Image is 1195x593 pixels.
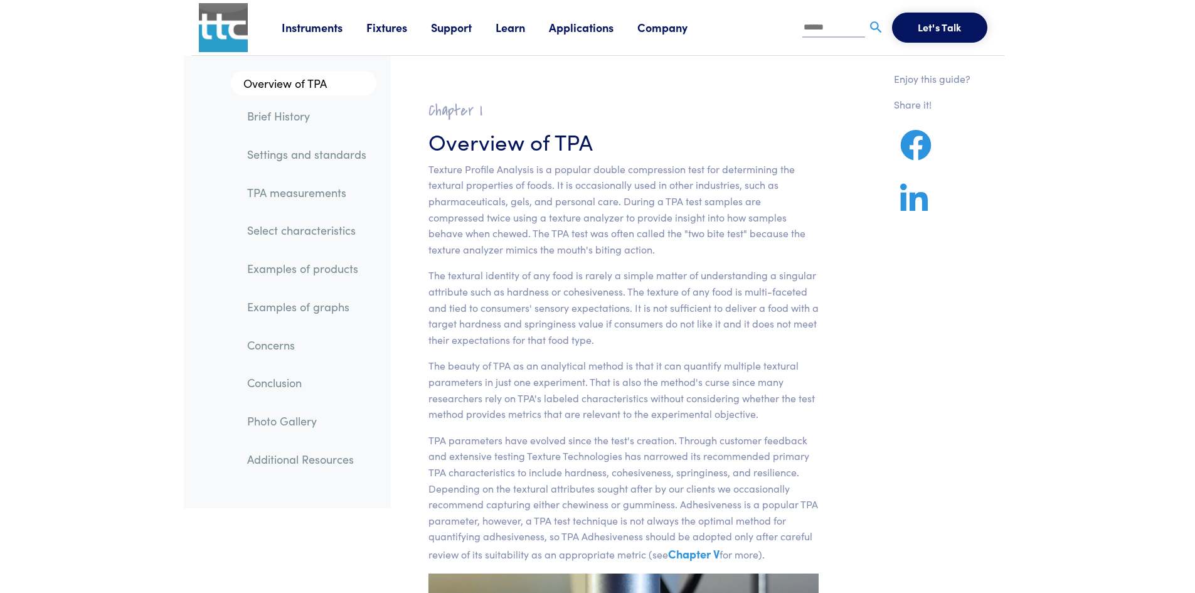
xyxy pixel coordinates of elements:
[894,198,934,214] a: Share on LinkedIn
[428,432,819,564] p: TPA parameters have evolved since the test's creation. Through customer feedback and extensive te...
[366,19,431,35] a: Fixtures
[237,140,376,169] a: Settings and standards
[237,254,376,283] a: Examples of products
[237,368,376,397] a: Conclusion
[237,102,376,131] a: Brief History
[237,216,376,245] a: Select characteristics
[237,331,376,360] a: Concerns
[428,126,819,156] h3: Overview of TPA
[428,358,819,422] p: The beauty of TPA as an analytical method is that it can quantify multiple textural parameters in...
[431,19,496,35] a: Support
[282,19,366,35] a: Instruments
[428,267,819,348] p: The textural identity of any food is rarely a simple matter of understanding a singular attribute...
[231,71,376,96] a: Overview of TPA
[428,101,819,120] h2: Chapter I
[237,292,376,321] a: Examples of graphs
[199,3,248,52] img: ttc_logo_1x1_v1.0.png
[237,178,376,207] a: TPA measurements
[668,546,720,562] a: Chapter V
[892,13,987,43] button: Let's Talk
[894,97,970,113] p: Share it!
[237,445,376,474] a: Additional Resources
[496,19,549,35] a: Learn
[637,19,711,35] a: Company
[237,407,376,435] a: Photo Gallery
[428,161,819,258] p: Texture Profile Analysis is a popular double compression test for determining the textural proper...
[549,19,637,35] a: Applications
[894,71,970,87] p: Enjoy this guide?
